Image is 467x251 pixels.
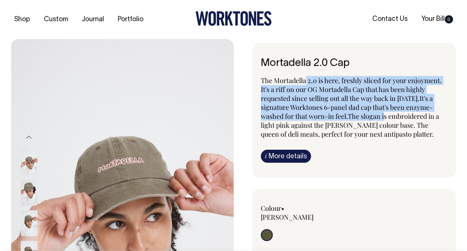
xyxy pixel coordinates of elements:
[41,13,71,26] a: Custom
[418,13,456,25] a: Your Bill0
[261,213,314,222] label: [PERSON_NAME]
[445,15,453,23] span: 0
[23,129,35,146] button: Previous
[21,179,38,206] img: moss
[115,13,146,26] a: Portfolio
[261,94,439,139] span: It's a signature Worktones 6-panel dad cap that's been enzyme-washed for that worn-in feel. The s...
[265,152,267,160] span: i
[261,150,311,163] a: iMore details
[261,58,448,69] h6: Mortadella 2.0 Cap
[281,204,284,213] span: •
[21,210,38,236] img: moss
[369,13,411,25] a: Contact Us
[21,149,38,175] img: moss
[261,204,335,222] div: Colour
[261,76,448,139] p: The Mortadella 2.0 is here, freshly sliced for your enjoyment. It's a riff on our OG Mortadella C...
[11,13,33,26] a: Shop
[79,13,107,26] a: Journal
